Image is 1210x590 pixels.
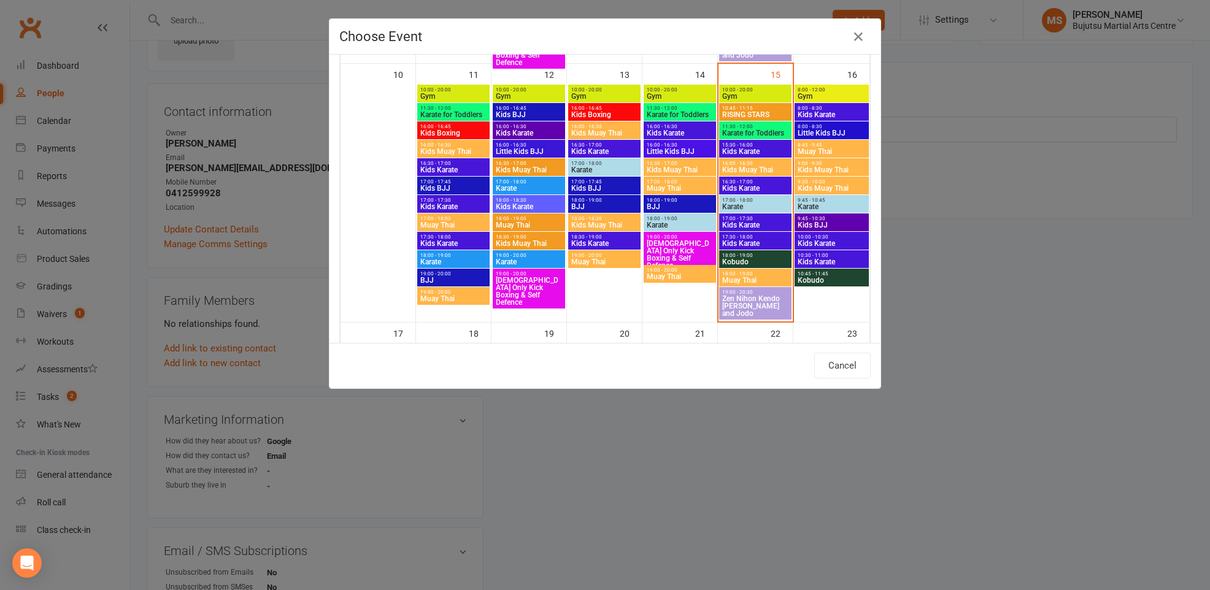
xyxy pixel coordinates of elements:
[646,197,714,203] span: 18:00 - 19:00
[646,166,714,174] span: Kids Muay Thai
[420,277,487,284] span: BJJ
[420,253,487,258] span: 18:00 - 19:00
[420,221,487,229] span: Muay Thai
[722,289,789,295] span: 19:00 - 20:30
[797,216,866,221] span: 9:45 - 10:30
[544,64,566,84] div: 12
[797,197,866,203] span: 9:45 - 10:45
[571,93,638,100] span: Gym
[571,166,638,174] span: Karate
[646,129,714,137] span: Kids Karate
[495,142,563,148] span: 16:00 - 16:30
[495,93,563,100] span: Gym
[814,353,871,378] button: Cancel
[646,221,714,229] span: Karate
[847,64,869,84] div: 16
[495,197,563,203] span: 18:00 - 18:30
[620,323,642,343] div: 20
[797,277,866,284] span: Kobudo
[420,271,487,277] span: 19:00 - 20:00
[722,277,789,284] span: Muay Thai
[495,240,563,247] span: Kids Muay Thai
[847,323,869,343] div: 23
[722,179,789,185] span: 16:30 - 17:00
[722,216,789,221] span: 17:00 - 17:30
[646,267,714,273] span: 19:00 - 20:00
[495,258,563,266] span: Karate
[571,258,638,266] span: Muay Thai
[420,142,487,148] span: 16:00 - 16:30
[722,271,789,277] span: 18:00 - 19:00
[571,179,638,185] span: 17:00 - 17:45
[571,240,638,247] span: Kids Karate
[544,323,566,343] div: 19
[571,161,638,166] span: 17:00 - 18:00
[420,161,487,166] span: 16:30 - 17:00
[420,111,487,118] span: Karate for Toddlers
[495,271,563,277] span: 19:00 - 20:00
[571,105,638,111] span: 16:00 - 16:45
[646,273,714,280] span: Muay Thai
[571,87,638,93] span: 10:00 - 20:00
[646,216,714,221] span: 18:00 - 19:00
[495,161,563,166] span: 16:30 - 17:00
[420,216,487,221] span: 17:00 - 18:00
[571,216,638,221] span: 18:00 - 18:30
[646,234,714,240] span: 19:00 - 20:00
[420,148,487,155] span: Kids Muay Thai
[420,289,487,295] span: 19:00 - 20:00
[571,185,638,192] span: Kids BJJ
[722,197,789,203] span: 17:00 - 18:00
[797,179,866,185] span: 9:30 - 10:00
[495,124,563,129] span: 16:00 - 16:30
[797,234,866,240] span: 10:00 - 10:30
[797,148,866,155] span: Muay Thai
[495,148,563,155] span: Little Kids BJJ
[722,221,789,229] span: Kids Karate
[420,124,487,129] span: 16:00 - 16:45
[571,111,638,118] span: Kids Boxing
[393,64,415,84] div: 10
[339,29,871,44] h4: Choose Event
[797,240,866,247] span: Kids Karate
[722,93,789,100] span: Gym
[495,105,563,111] span: 16:00 - 16:45
[722,234,789,240] span: 17:30 - 18:00
[722,166,789,174] span: Kids Muay Thai
[722,148,789,155] span: Kids Karate
[797,203,866,210] span: Karate
[571,234,638,240] span: 18:30 - 19:00
[620,64,642,84] div: 13
[571,221,638,229] span: Kids Muay Thai
[420,87,487,93] span: 10:00 - 20:00
[797,124,866,129] span: 8:00 - 8:30
[722,240,789,247] span: Kids Karate
[420,258,487,266] span: Karate
[495,221,563,229] span: Muay Thai
[571,203,638,210] span: BJJ
[797,105,866,111] span: 8:00 - 8:30
[495,253,563,258] span: 19:00 - 20:00
[495,234,563,240] span: 18:30 - 19:00
[420,166,487,174] span: Kids Karate
[797,185,866,192] span: Kids Muay Thai
[495,129,563,137] span: Kids Karate
[722,253,789,258] span: 18:00 - 19:00
[722,295,789,317] span: Zen Nihon Kendo [PERSON_NAME] and Jodo
[420,93,487,100] span: Gym
[646,142,714,148] span: 16:00 - 16:30
[771,323,793,343] div: 22
[797,87,866,93] span: 8:00 - 12:00
[695,323,717,343] div: 21
[420,295,487,302] span: Muay Thai
[797,166,866,174] span: Kids Muay Thai
[849,27,868,47] button: Close
[722,258,789,266] span: Kobudo
[495,277,563,306] span: [DEMOGRAPHIC_DATA] Only Kick Boxing & Self Defence
[469,323,491,343] div: 18
[722,87,789,93] span: 10:00 - 20:00
[646,179,714,185] span: 17:00 - 18:00
[695,64,717,84] div: 14
[571,129,638,137] span: Kids Muay Thai
[797,271,866,277] span: 10:45 - 11:45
